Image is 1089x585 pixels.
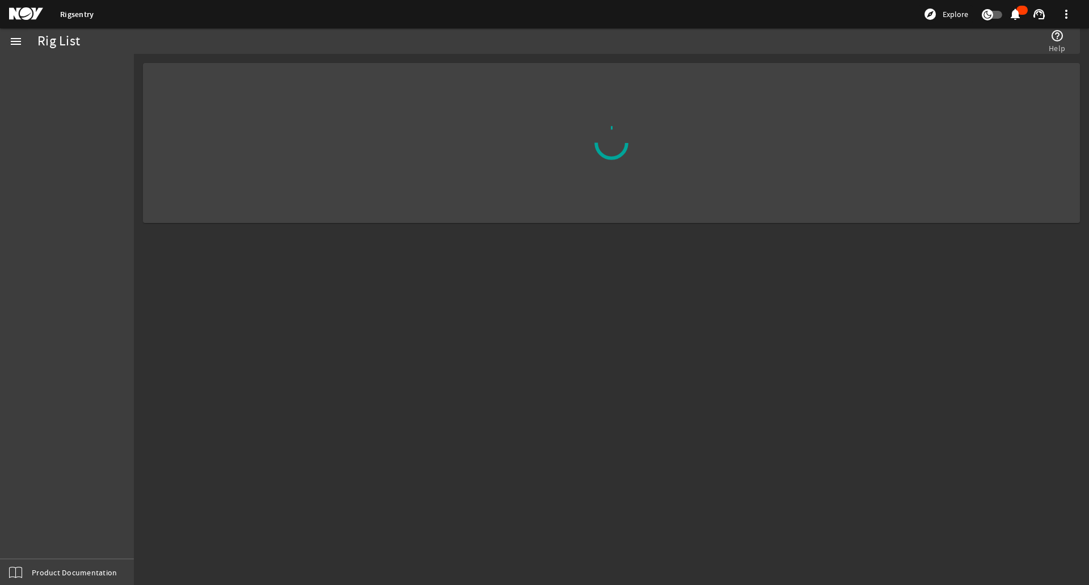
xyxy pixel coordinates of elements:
div: Rig List [37,36,80,47]
mat-icon: explore [923,7,937,21]
mat-icon: notifications [1008,7,1022,21]
button: Explore [919,5,973,23]
a: Rigsentry [60,9,94,20]
mat-icon: menu [9,35,23,48]
span: Product Documentation [32,567,117,578]
span: Help [1049,43,1065,54]
span: Explore [943,9,968,20]
mat-icon: help_outline [1050,29,1064,43]
mat-icon: support_agent [1032,7,1046,21]
button: more_vert [1053,1,1080,28]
